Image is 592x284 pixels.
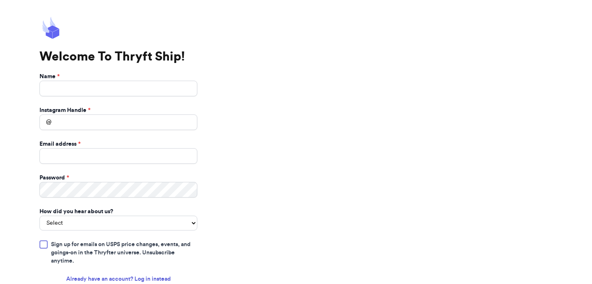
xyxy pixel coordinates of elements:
label: Instagram Handle [39,106,90,114]
label: Email address [39,140,81,148]
span: Sign up for emails on USPS price changes, events, and goings-on in the Thryfter universe. Unsubsc... [51,240,197,265]
label: Password [39,174,69,182]
label: How did you hear about us? [39,207,113,216]
div: @ [39,114,51,130]
label: Name [39,72,60,81]
h1: Welcome To Thryft Ship! [39,49,197,64]
a: Already have an account? Log in instead [66,275,171,283]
